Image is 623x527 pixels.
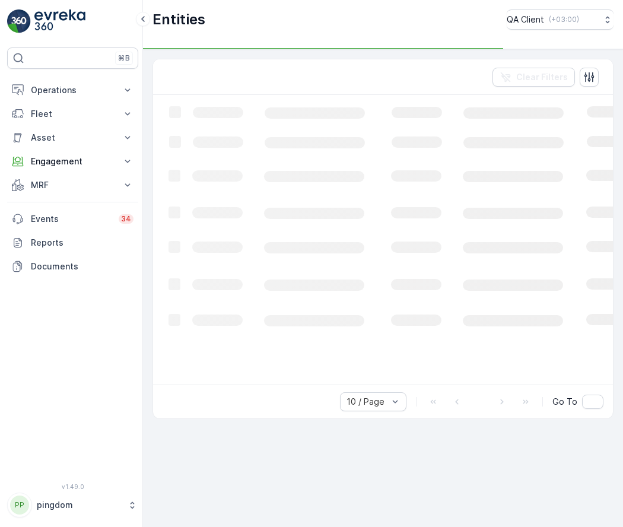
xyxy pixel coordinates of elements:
[121,214,131,224] p: 34
[34,9,85,33] img: logo_light-DOdMpM7g.png
[31,237,133,249] p: Reports
[549,15,579,24] p: ( +03:00 )
[7,9,31,33] img: logo
[7,173,138,197] button: MRF
[31,155,115,167] p: Engagement
[7,483,138,490] span: v 1.49.0
[37,499,122,511] p: pingdom
[31,179,115,191] p: MRF
[31,261,133,272] p: Documents
[7,255,138,278] a: Documents
[7,207,138,231] a: Events34
[516,71,568,83] p: Clear Filters
[7,102,138,126] button: Fleet
[552,396,577,408] span: Go To
[507,14,544,26] p: QA Client
[31,213,112,225] p: Events
[31,108,115,120] p: Fleet
[7,126,138,150] button: Asset
[7,231,138,255] a: Reports
[152,10,205,29] p: Entities
[118,53,130,63] p: ⌘B
[492,68,575,87] button: Clear Filters
[31,132,115,144] p: Asset
[10,496,29,515] div: PP
[7,78,138,102] button: Operations
[507,9,614,30] button: QA Client(+03:00)
[7,493,138,518] button: PPpingdom
[7,150,138,173] button: Engagement
[31,84,115,96] p: Operations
